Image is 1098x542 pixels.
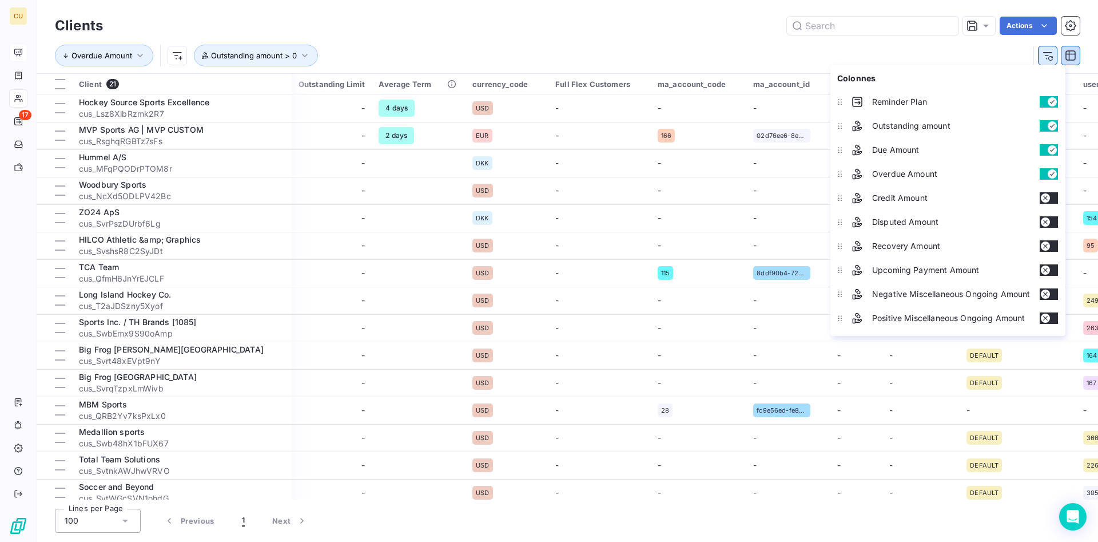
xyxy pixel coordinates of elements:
span: - [1083,103,1087,113]
span: Reminder Plan [872,96,1031,108]
span: Overdue Amount [872,168,1031,180]
span: - [889,488,893,497]
span: - [658,240,661,250]
span: - [837,433,841,442]
span: - [361,240,365,251]
span: - [753,460,757,470]
span: - [361,267,365,279]
span: - [837,378,841,387]
span: - [658,378,661,387]
li: Positive Miscellaneous Ongoing Amount [833,306,1063,330]
span: - [889,433,893,442]
span: - [361,350,365,361]
span: - [753,185,757,195]
button: Overdue Amount [55,45,153,66]
span: - [658,460,661,470]
span: - [889,350,893,360]
div: ma_account_code [658,80,739,89]
span: - [555,295,559,305]
span: - [753,295,757,305]
span: Credit Amount [872,192,1031,204]
span: MBM Sports [79,399,128,409]
span: - [361,295,365,306]
span: Total Team Solutions [79,454,160,464]
div: Full Flex Customers [555,80,644,89]
span: - [753,350,757,360]
h3: Clients [55,15,103,36]
span: 1 [242,515,245,527]
span: - [1083,405,1087,415]
span: 8ddf90b4-7237-4dfc-a2fd-0ba575389577 [757,270,807,276]
span: Due Amount [872,144,1031,156]
span: - [753,433,757,442]
span: - [361,102,365,114]
span: USD [476,270,489,276]
span: - [1083,268,1087,278]
span: DEFAULT [970,379,998,386]
span: Soccer and Beyond [79,482,154,492]
span: - [658,350,661,360]
button: Previous [150,509,228,533]
span: cus_T2aJDSzny5Xyof [79,300,285,312]
span: - [889,460,893,470]
span: - [658,103,661,113]
span: - [361,157,365,169]
span: 166 [661,132,671,139]
span: Recovery Amount [872,240,1031,252]
span: USD [476,242,489,249]
li: Negative Miscellaneous Ongoing Amount [833,282,1063,306]
span: cus_SvshsR8C2SyJDt [79,246,285,257]
span: - [753,323,757,333]
span: Big Frog [PERSON_NAME][GEOGRAPHIC_DATA] [79,345,264,354]
span: - [361,322,365,334]
li: Credit Amount [833,186,1063,210]
span: - [837,488,841,497]
span: DEFAULT [970,489,998,496]
span: - [555,103,559,113]
span: - [658,295,661,305]
span: Hockey Source Sports Excellence [79,97,210,107]
span: - [753,158,757,168]
span: 95 [1087,242,1095,249]
div: Average Term [379,80,459,89]
button: 1 [228,509,258,533]
div: Outstanding Limit [299,80,365,89]
span: - [837,405,841,415]
span: cus_Swb48hX1bFUX67 [79,438,285,449]
span: cus_SwbEmx9S90oAmp [79,328,285,339]
span: 02d76ee6-8e8b-420c-bf83-a7e4ceb81cd4 [757,132,807,139]
span: cus_QfmH6JnYrEJCLF [79,273,285,284]
span: - [555,488,559,497]
span: Big Frog [GEOGRAPHIC_DATA] [79,372,197,382]
span: DKK [476,160,488,167]
span: Positive Miscellaneous Ongoing Amount [872,312,1031,324]
span: - [361,405,365,416]
span: cus_NcXd5ODLPV42Bc [79,191,285,202]
span: - [658,488,661,497]
span: cus_Lsz8XlbRzmk2R7 [79,108,285,120]
span: cus_SvrqTzpxLmWivb [79,383,285,394]
span: - [555,130,559,140]
span: - [658,185,661,195]
span: Overdue Amount [71,51,132,60]
span: 2 days [379,127,414,144]
span: USD [476,489,489,496]
span: DKK [476,215,488,221]
span: - [837,350,841,360]
span: fc9e56ed-fe8a-4e2d-9f30-9dd41a9dc368 [757,407,807,414]
div: ma_account_id [753,80,823,89]
span: - [555,213,559,223]
span: 164 [1087,352,1097,359]
span: - [889,378,893,387]
div: Open Intercom Messenger [1059,503,1087,531]
span: USD [476,105,489,112]
span: - [361,212,365,224]
button: Next [258,509,321,533]
span: - [837,460,841,470]
span: EUR [476,132,488,139]
span: cus_SvtWGcSVN1ohdG [79,493,285,504]
span: - [361,130,365,141]
span: 100 [65,515,78,527]
li: Outstanding amount [833,114,1063,138]
span: cus_Svrt48xEVpt9nY [79,355,285,367]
